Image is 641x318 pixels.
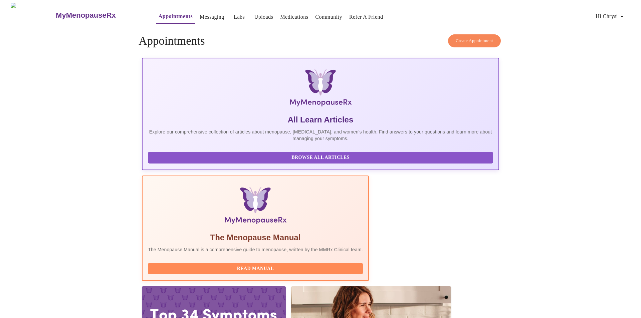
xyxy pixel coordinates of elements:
button: Create Appointment [448,34,501,47]
button: Medications [277,10,311,24]
h3: MyMenopauseRx [56,11,116,20]
h4: Appointments [139,34,502,48]
span: Browse All Articles [155,153,486,162]
a: Community [315,12,342,22]
a: Labs [234,12,245,22]
button: Uploads [252,10,276,24]
a: Appointments [159,12,193,21]
span: Create Appointment [456,37,493,45]
h5: All Learn Articles [148,114,493,125]
img: Menopause Manual [182,187,329,227]
button: Community [312,10,345,24]
button: Browse All Articles [148,152,493,164]
span: Hi Chrysi [596,12,626,21]
img: MyMenopauseRx Logo [11,3,55,28]
a: Read Manual [148,265,365,271]
p: Explore our comprehensive collection of articles about menopause, [MEDICAL_DATA], and women's hea... [148,128,493,142]
p: The Menopause Manual is a comprehensive guide to menopause, written by the MMRx Clinical team. [148,246,363,253]
a: Uploads [254,12,273,22]
button: Refer a Friend [347,10,386,24]
img: MyMenopauseRx Logo [202,69,439,109]
button: Read Manual [148,263,363,275]
span: Read Manual [155,265,356,273]
a: Medications [280,12,308,22]
a: MyMenopauseRx [55,4,143,27]
a: Messaging [200,12,224,22]
button: Appointments [156,10,195,24]
h5: The Menopause Manual [148,232,363,243]
a: Refer a Friend [349,12,383,22]
button: Messaging [197,10,227,24]
a: Browse All Articles [148,154,495,160]
button: Hi Chrysi [593,10,629,23]
button: Labs [229,10,250,24]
